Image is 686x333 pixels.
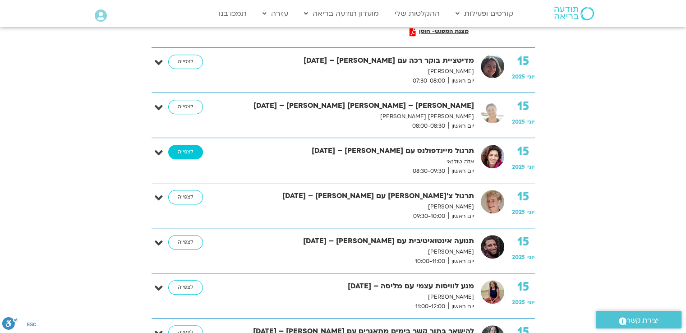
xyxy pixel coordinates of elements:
p: [PERSON_NAME] [237,67,474,76]
span: 08:00-08:30 [409,121,448,131]
strong: מדיטציית בוקר רכה עם [PERSON_NAME] – [DATE] [237,55,474,67]
a: ההקלטות שלי [390,5,444,22]
strong: 15 [512,100,535,113]
span: יוני [527,163,535,171]
p: [PERSON_NAME] [237,292,474,302]
a: לצפייה [168,280,203,295]
span: 2025 [512,299,525,306]
span: יום ראשון [448,76,474,86]
span: 2025 [512,254,525,261]
img: תודעה בריאה [554,7,594,20]
a: תמכו בנו [214,5,251,22]
span: 2025 [512,73,525,80]
span: 10:00-11:00 [412,257,448,266]
span: יוני [527,73,535,80]
a: יצירת קשר [596,311,681,328]
strong: 15 [512,145,535,158]
a: מצגת המפגש- חוסן [406,28,472,37]
span: יוני [527,208,535,216]
strong: 15 [512,55,535,68]
p: [PERSON_NAME] [237,202,474,212]
strong: מגע לוויסות עצמי עם מליסה – [DATE] [237,280,474,292]
span: יום ראשון [448,212,474,221]
p: [PERSON_NAME] [237,247,474,257]
a: לצפייה [168,55,203,69]
span: יצירת קשר [626,314,659,327]
a: לצפייה [168,190,203,204]
p: [PERSON_NAME] [PERSON_NAME] [237,112,474,121]
span: 07:30-08:00 [410,76,448,86]
strong: [PERSON_NAME] – [PERSON_NAME] [PERSON_NAME] – [DATE] [237,100,474,112]
span: יוני [527,299,535,306]
span: יוני [527,118,535,125]
a: לצפייה [168,100,203,114]
strong: 15 [512,280,535,294]
span: יום ראשון [448,302,474,311]
span: יום ראשון [448,257,474,266]
a: מועדון תודעה בריאה [299,5,383,22]
a: לצפייה [168,145,203,159]
p: אלה טולנאי [237,157,474,166]
strong: תרגול מיינדפולנס עם [PERSON_NAME] – [DATE] [237,145,474,157]
strong: 15 [512,190,535,203]
a: לצפייה [168,235,203,250]
span: יום ראשון [448,166,474,176]
span: מצגת המפגש- חוסן [416,28,472,34]
span: 2025 [512,163,525,171]
strong: תנועה אינטואיטיבית עם [PERSON_NAME] – [DATE] [237,235,474,247]
a: עזרה [258,5,293,22]
a: קורסים ופעילות [451,5,518,22]
span: יוני [527,254,535,261]
span: 08:30-09:30 [410,166,448,176]
span: 11:00-12:00 [412,302,448,311]
strong: תרגול צ’[PERSON_NAME] עם [PERSON_NAME] – [DATE] [237,190,474,202]
span: 2025 [512,208,525,216]
span: 2025 [512,118,525,125]
span: יום ראשון [448,121,474,131]
span: 09:30-10:00 [410,212,448,221]
strong: 15 [512,235,535,249]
